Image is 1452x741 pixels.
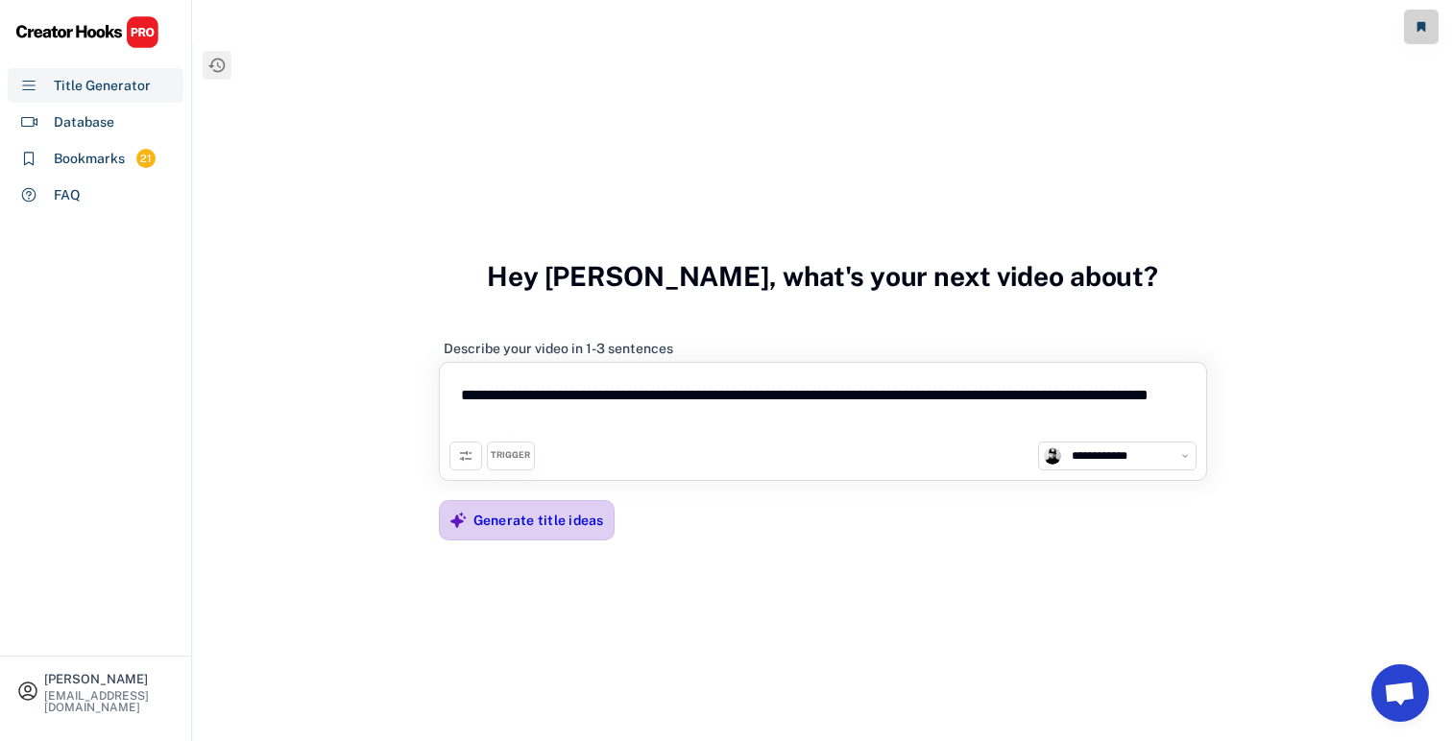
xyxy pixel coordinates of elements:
[444,340,673,357] div: Describe your video in 1-3 sentences
[15,15,159,49] img: CHPRO%20Logo.svg
[136,151,156,167] div: 21
[44,690,175,713] div: [EMAIL_ADDRESS][DOMAIN_NAME]
[54,185,81,205] div: FAQ
[54,76,151,96] div: Title Generator
[1044,447,1061,465] img: unnamed.jpg
[1371,664,1429,722] a: Open chat
[491,449,530,462] div: TRIGGER
[54,112,114,132] div: Database
[54,149,125,169] div: Bookmarks
[44,673,175,685] div: [PERSON_NAME]
[473,512,604,529] div: Generate title ideas
[487,240,1158,313] h3: Hey [PERSON_NAME], what's your next video about?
